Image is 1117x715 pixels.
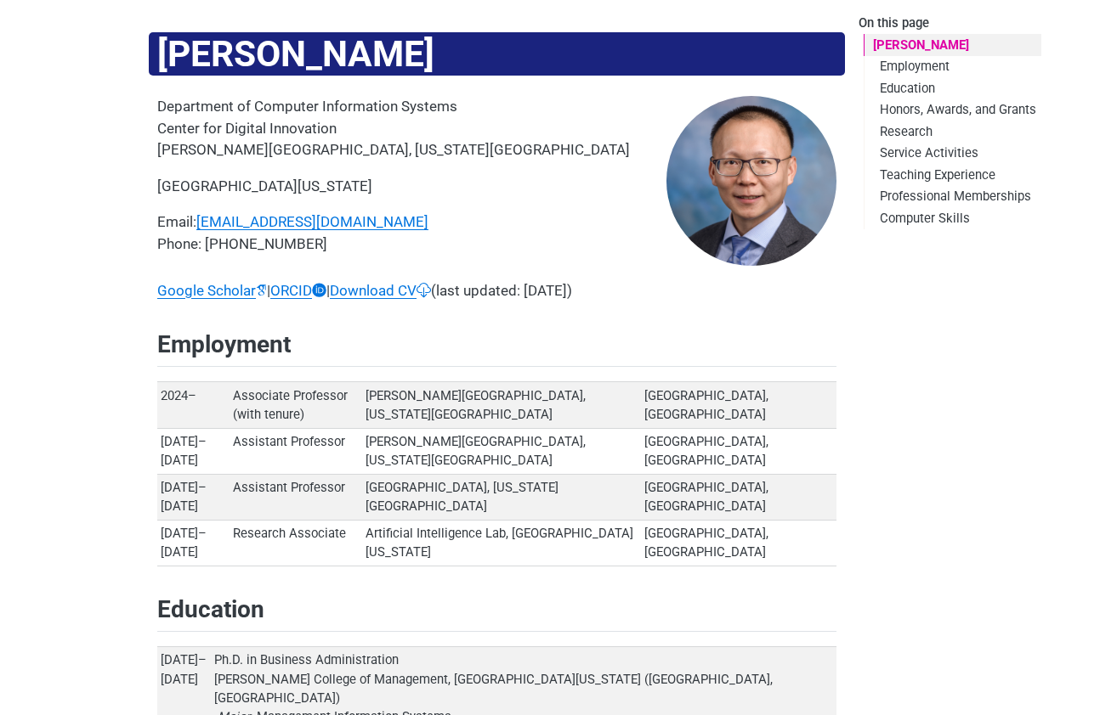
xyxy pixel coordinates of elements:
td: Research Associate [230,520,362,566]
td: Associate Professor (with tenure) [230,382,362,428]
h1: [PERSON_NAME] [149,32,845,76]
a: Honors, Awards, and Grants [864,99,1040,121]
a: Service Activities [864,143,1040,164]
td: [GEOGRAPHIC_DATA], [GEOGRAPHIC_DATA] [641,520,836,566]
a: Teaching Experience [864,164,1040,185]
a: [PERSON_NAME] [864,34,1040,55]
a: Download CV [330,282,431,299]
td: Artificial Intelligence Lab, [GEOGRAPHIC_DATA][US_STATE] [362,520,641,566]
td: [GEOGRAPHIC_DATA], [GEOGRAPHIC_DATA] [641,474,836,520]
p: [GEOGRAPHIC_DATA][US_STATE] [157,176,666,198]
a: [EMAIL_ADDRESS][DOMAIN_NAME] [196,213,428,230]
h2: On this page [859,16,1041,31]
a: Google Scholar [157,282,267,299]
a: ORCID [270,282,326,299]
h2: Employment [157,330,836,367]
a: Research [864,121,1040,142]
td: Assistant Professor [230,474,362,520]
td: [DATE]–[DATE] [157,474,230,520]
td: [GEOGRAPHIC_DATA], [GEOGRAPHIC_DATA] [641,382,836,428]
td: [PERSON_NAME][GEOGRAPHIC_DATA], [US_STATE][GEOGRAPHIC_DATA] [362,428,641,474]
td: [GEOGRAPHIC_DATA], [US_STATE][GEOGRAPHIC_DATA] [362,474,641,520]
a: Computer Skills [864,207,1040,228]
td: [GEOGRAPHIC_DATA], [GEOGRAPHIC_DATA] [641,428,836,474]
img: yukai.jpg [666,96,836,266]
td: [DATE]–[DATE] [157,520,230,566]
td: 2024– [157,382,230,428]
a: Education [864,77,1040,99]
td: Assistant Professor [230,428,362,474]
p: | | (last updated: [DATE]) [157,280,836,302]
h2: Education [157,595,836,632]
td: [DATE]–[DATE] [157,428,230,474]
p: Department of Computer Information Systems Center for Digital Innovation [PERSON_NAME][GEOGRAPHIC... [157,96,666,161]
a: Employment [864,56,1040,77]
p: Email: Phone: [PHONE_NUMBER] [157,211,666,255]
a: Professional Memberships [864,186,1040,207]
td: [PERSON_NAME][GEOGRAPHIC_DATA], [US_STATE][GEOGRAPHIC_DATA] [362,382,641,428]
